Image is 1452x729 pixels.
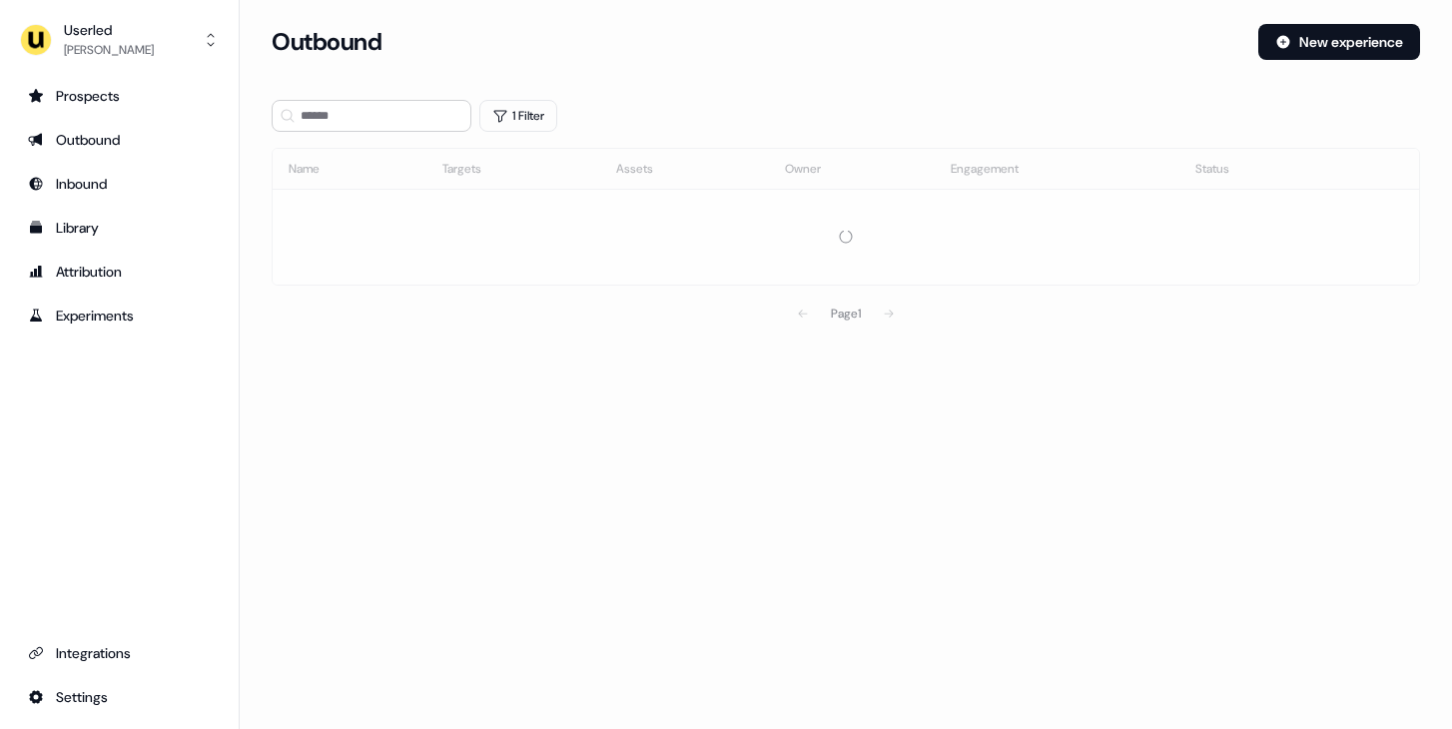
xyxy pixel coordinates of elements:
div: Outbound [28,130,211,150]
div: Userled [64,20,154,40]
div: Inbound [28,174,211,194]
a: Go to prospects [16,80,223,112]
div: Prospects [28,86,211,106]
button: New experience [1258,24,1420,60]
button: Userled[PERSON_NAME] [16,16,223,64]
div: Library [28,218,211,238]
div: Settings [28,687,211,707]
a: Go to integrations [16,681,223,713]
div: Attribution [28,262,211,282]
a: Go to templates [16,212,223,244]
div: [PERSON_NAME] [64,40,154,60]
div: Experiments [28,306,211,326]
a: Go to attribution [16,256,223,288]
a: Go to integrations [16,637,223,669]
button: 1 Filter [479,100,557,132]
h3: Outbound [272,27,381,57]
a: Go to experiments [16,300,223,332]
div: Integrations [28,643,211,663]
a: Go to Inbound [16,168,223,200]
a: Go to outbound experience [16,124,223,156]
